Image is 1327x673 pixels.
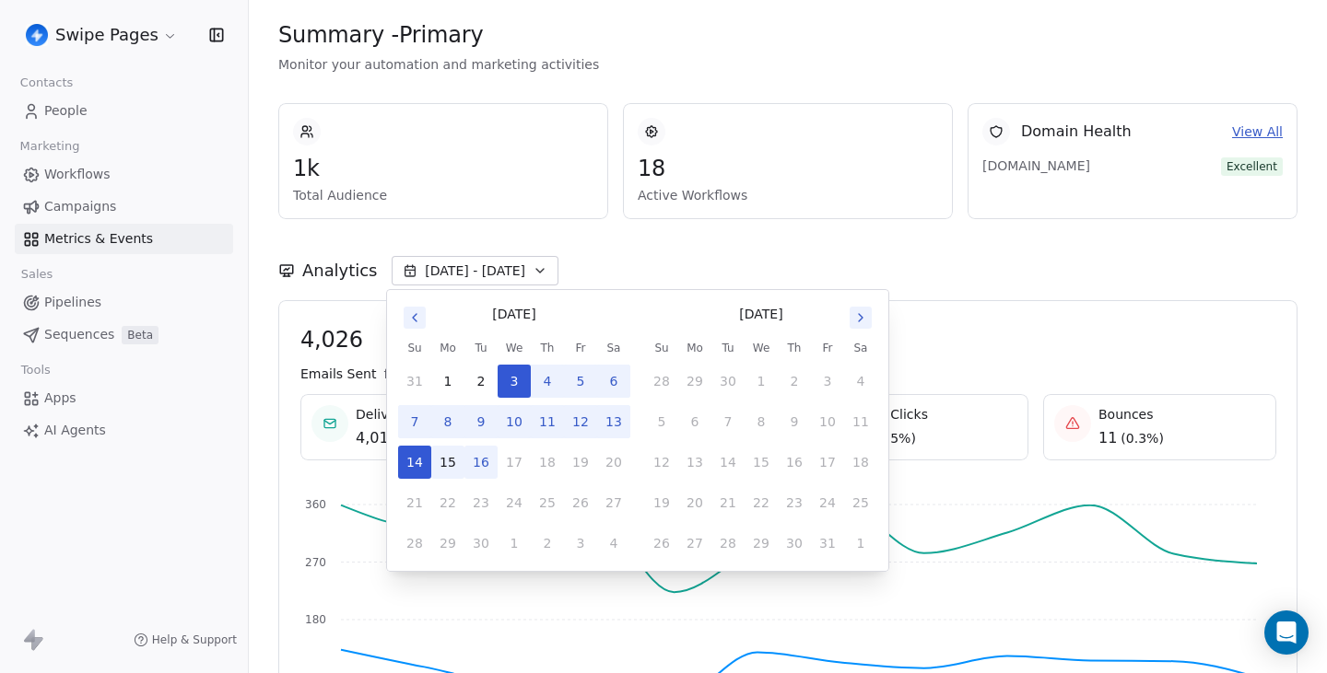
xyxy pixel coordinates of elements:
button: 10 [811,405,844,438]
button: 1 [745,365,778,398]
button: 20 [678,486,711,519]
button: Swipe Pages [22,19,182,51]
button: 2 [531,527,564,560]
th: Sunday [645,339,678,357]
button: 16 [464,446,498,479]
button: 25 [531,486,564,519]
a: Pipelines [15,287,233,318]
th: Monday [431,339,464,357]
button: 11 [844,405,877,438]
span: AI Agents [44,421,106,440]
button: 9 [778,405,811,438]
button: 15 [745,446,778,479]
button: 19 [645,486,678,519]
button: 14 [711,446,745,479]
button: 16 [778,446,811,479]
button: 6 [678,405,711,438]
a: People [15,96,233,126]
th: Friday [811,339,844,357]
span: 4,015 [356,427,398,449]
button: 4 [531,365,564,398]
span: Swipe Pages [55,23,159,47]
button: 31 [398,365,431,398]
span: Tools [13,356,58,384]
button: 4 [844,365,877,398]
button: 24 [811,486,844,519]
span: People [44,101,88,121]
button: 21 [398,486,431,519]
span: Analytics [302,259,377,283]
button: 27 [597,486,630,519]
span: Apps [44,389,76,408]
button: 3 [564,527,597,560]
span: ( 0.3% ) [1121,429,1164,447]
span: Domain Health [1021,121,1132,143]
img: user_01J93QE9VH11XXZQZDP4TWZEES.jpg [26,24,48,46]
button: 28 [711,527,745,560]
button: 28 [645,365,678,398]
button: 15 [431,446,464,479]
span: Campaigns [44,197,116,216]
th: Thursday [778,339,811,357]
button: 2 [778,365,811,398]
span: Summary - Primary [278,21,484,49]
button: 5 [564,365,597,398]
button: [DATE] - [DATE] [392,256,558,285]
button: 6 [597,365,630,398]
button: 18 [844,446,877,479]
button: 31 [811,527,844,560]
span: Emails Sent [300,365,376,383]
th: Saturday [844,339,877,357]
button: 1 [498,527,531,560]
a: View All [1232,122,1283,142]
button: 26 [645,527,678,560]
span: [DOMAIN_NAME] [982,157,1111,175]
button: 29 [745,527,778,560]
th: Friday [564,339,597,357]
span: Metrics & Events [44,229,153,249]
button: 9 [464,405,498,438]
button: Go to previous month [402,305,428,331]
div: Open Intercom Messenger [1264,610,1309,655]
span: Marketing [12,133,88,160]
button: 3 [498,365,531,398]
button: 11 [531,405,564,438]
span: Contacts [12,69,81,97]
span: Delivered [356,405,449,424]
button: 12 [564,405,597,438]
span: Active Workflows [638,186,938,204]
button: 7 [711,405,745,438]
button: 17 [811,446,844,479]
span: [DATE] - [DATE] [425,261,525,280]
button: 8 [431,405,464,438]
span: Beta [122,326,159,344]
a: AI Agents [15,415,233,446]
button: 13 [597,405,630,438]
span: 4,026 [300,326,1275,354]
button: 25 [844,486,877,519]
span: from [DATE] to [DATE] (SGT). [383,365,570,383]
button: 8 [745,405,778,438]
th: Wednesday [745,339,778,357]
button: 23 [464,486,498,519]
th: Tuesday [711,339,745,357]
tspan: 180 [305,613,326,626]
button: 14 [398,446,431,479]
button: 12 [645,446,678,479]
button: 30 [778,527,811,560]
th: Thursday [531,339,564,357]
button: 4 [597,527,630,560]
span: Bounces [1098,405,1164,424]
button: 29 [678,365,711,398]
button: 1 [431,365,464,398]
button: 30 [711,365,745,398]
button: 20 [597,446,630,479]
a: Campaigns [15,191,233,222]
div: [DATE] [492,305,535,324]
a: Apps [15,383,233,413]
span: Pipelines [44,293,101,312]
button: 1 [844,527,877,560]
button: 22 [745,486,778,519]
th: Saturday [597,339,630,357]
a: SequencesBeta [15,319,233,350]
